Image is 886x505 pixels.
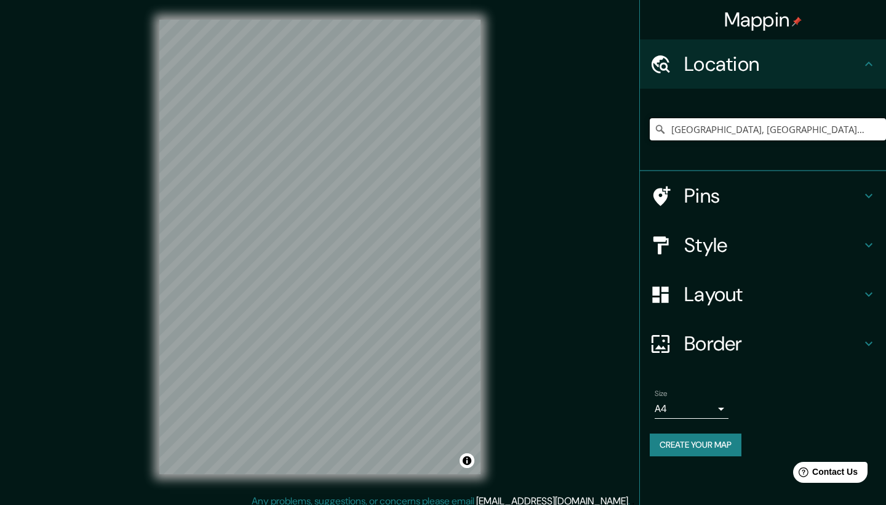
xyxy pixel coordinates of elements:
[640,270,886,319] div: Layout
[724,7,802,32] h4: Mappin
[684,331,861,356] h4: Border
[684,282,861,307] h4: Layout
[650,434,741,456] button: Create your map
[684,233,861,257] h4: Style
[159,20,481,474] canvas: Map
[684,52,861,76] h4: Location
[776,457,872,491] iframe: Help widget launcher
[640,171,886,220] div: Pins
[650,118,886,140] input: Pick your city or area
[684,184,861,208] h4: Pins
[460,453,474,468] button: Toggle attribution
[655,399,728,419] div: A4
[640,220,886,270] div: Style
[792,17,802,26] img: pin-icon.png
[655,389,668,399] label: Size
[640,319,886,368] div: Border
[640,39,886,89] div: Location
